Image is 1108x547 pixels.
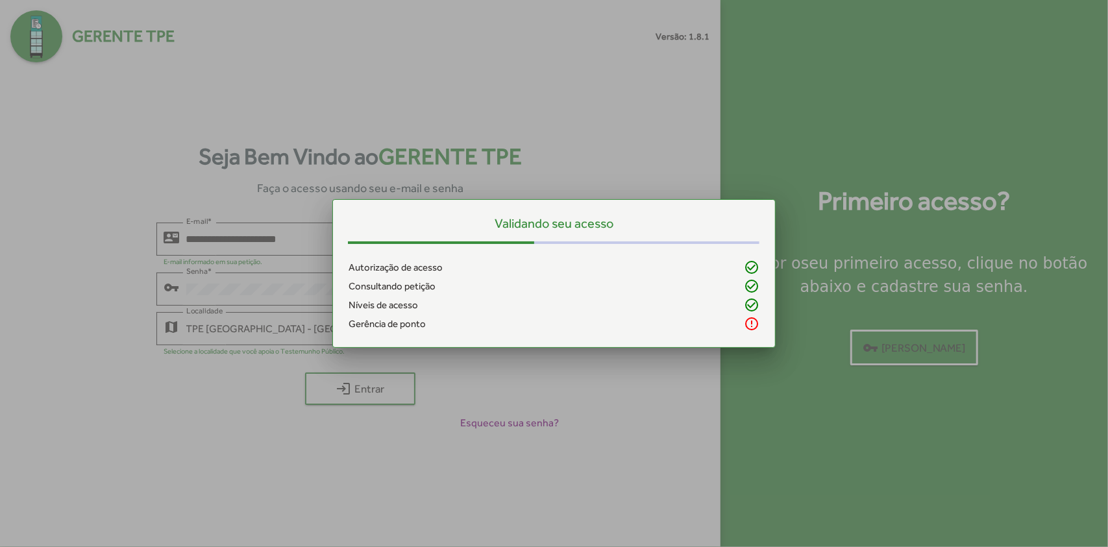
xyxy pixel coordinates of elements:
[744,260,759,275] mat-icon: check_circle_outline
[744,278,759,294] mat-icon: check_circle_outline
[744,297,759,313] mat-icon: check_circle_outline
[349,260,443,275] span: Autorização de acesso
[349,298,418,313] span: Níveis de acesso
[349,317,426,332] span: Gerência de ponto
[349,215,759,231] h5: Validando seu acesso
[349,279,436,294] span: Consultando petição
[744,316,759,332] mat-icon: error_outline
